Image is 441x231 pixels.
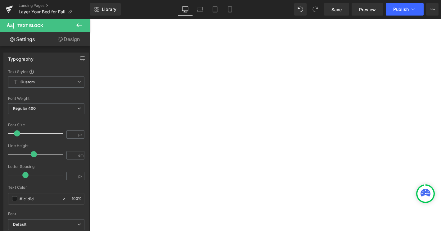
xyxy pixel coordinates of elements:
[46,32,91,46] a: Design
[178,3,193,16] a: Desktop
[19,9,65,14] span: Layer Your Bed for Fall
[426,3,439,16] button: More
[20,80,35,85] b: Custom
[78,174,83,178] span: px
[8,144,84,148] div: Line Height
[69,193,84,204] div: %
[8,69,84,74] div: Text Styles
[193,3,208,16] a: Laptop
[20,195,59,202] input: Color
[78,153,83,157] span: em
[8,53,34,62] div: Typography
[8,123,84,127] div: Font Size
[393,7,409,12] span: Publish
[8,96,84,101] div: Font Weight
[294,3,307,16] button: Undo
[8,185,84,190] div: Text Color
[208,3,223,16] a: Tablet
[19,3,90,8] a: Landing Pages
[223,3,237,16] a: Mobile
[359,6,376,13] span: Preview
[102,7,116,12] span: Library
[78,132,83,136] span: px
[13,222,26,227] i: Default
[8,164,84,169] div: Letter Spacing
[13,106,36,111] b: Regular 400
[309,3,322,16] button: Redo
[17,23,43,28] span: Text Block
[331,6,342,13] span: Save
[8,212,84,216] div: Font
[352,3,383,16] a: Preview
[386,3,424,16] button: Publish
[90,3,121,16] a: New Library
